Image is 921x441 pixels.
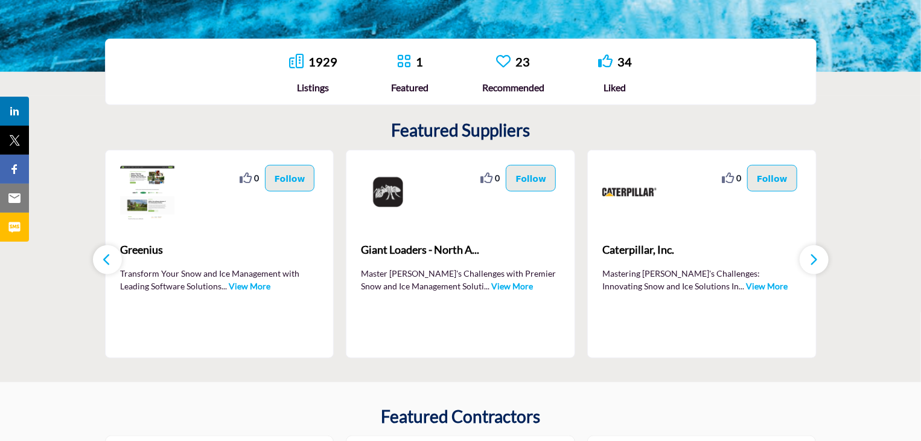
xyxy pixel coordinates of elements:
[265,165,315,192] button: Follow
[746,281,788,291] a: View More
[361,234,560,266] a: Giant Loaders - North A...
[506,165,556,192] button: Follow
[120,267,319,291] p: Transform Your Snow and Ice Management with Leading Software Solutions
[120,242,319,258] span: Greenius
[229,281,270,291] a: View More
[491,281,533,291] a: View More
[515,172,546,185] p: Follow
[289,80,337,95] div: Listings
[361,242,560,258] span: Giant Loaders - North A...
[496,54,511,70] a: Go to Recommended
[120,234,319,266] a: Greenius
[598,80,632,95] div: Liked
[416,54,423,69] a: 1
[221,281,227,291] span: ...
[361,234,560,266] b: Giant Loaders - North America
[736,172,741,184] span: 0
[397,54,411,70] a: Go to Featured
[120,165,174,219] img: Greenius
[617,54,632,69] a: 34
[254,172,259,184] span: 0
[495,172,500,184] span: 0
[598,54,613,68] i: Go to Liked
[482,80,544,95] div: Recommended
[361,267,560,291] p: Master [PERSON_NAME]'s Challenges with Premier Snow and Ice Management Soluti
[391,120,530,141] h2: Featured Suppliers
[747,165,797,192] button: Follow
[361,165,415,219] img: Giant Loaders - North America
[515,54,530,69] a: 23
[602,267,801,291] p: Mastering [PERSON_NAME]'s Challenges: Innovating Snow and Ice Solutions In
[484,281,489,291] span: ...
[602,165,657,219] img: Caterpillar, Inc.
[308,54,337,69] a: 1929
[381,407,540,427] h2: Featured Contractors
[602,242,801,258] span: Caterpillar, Inc.
[757,172,788,185] p: Follow
[391,80,429,95] div: Featured
[602,234,801,266] a: Caterpillar, Inc.
[275,172,305,185] p: Follow
[739,281,744,291] span: ...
